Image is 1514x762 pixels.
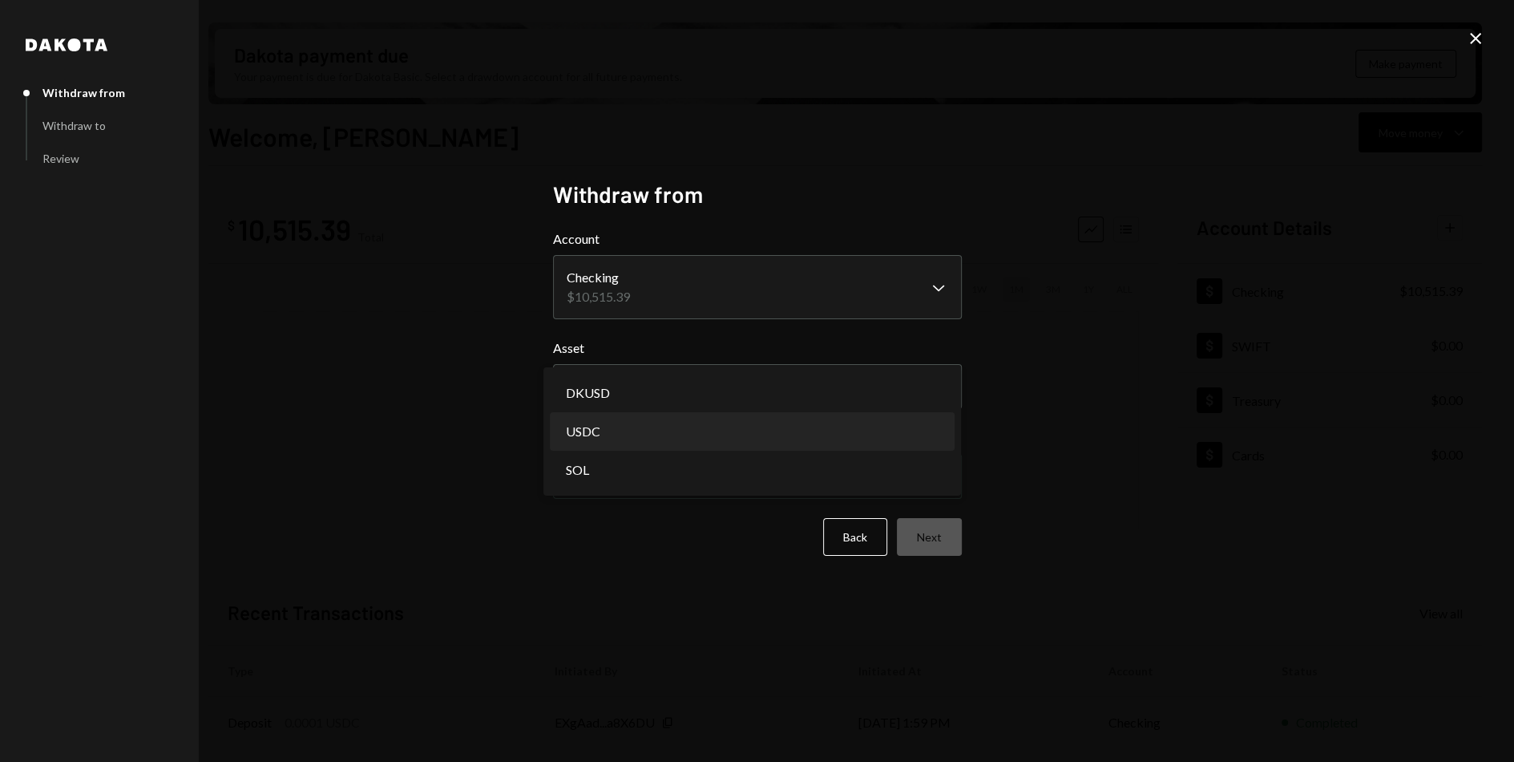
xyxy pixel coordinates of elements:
[42,86,125,99] div: Withdraw from
[566,383,610,403] span: DKUSD
[553,229,962,249] label: Account
[553,338,962,358] label: Asset
[553,179,962,210] h2: Withdraw from
[553,364,962,409] button: Asset
[566,460,589,480] span: SOL
[42,152,79,165] div: Review
[42,119,106,132] div: Withdraw to
[566,422,600,441] span: USDC
[823,518,887,556] button: Back
[553,255,962,319] button: Account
